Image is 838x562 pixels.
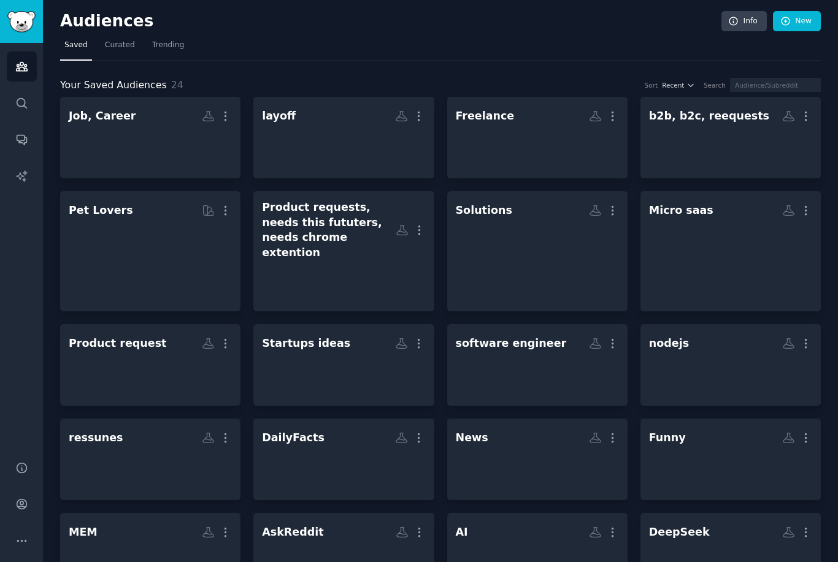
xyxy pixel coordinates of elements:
[60,97,240,178] a: Job, Career
[171,79,183,91] span: 24
[447,419,628,500] a: News
[262,336,350,351] div: Startups ideas
[456,336,567,351] div: software engineer
[649,203,713,218] div: Micro saas
[649,108,769,124] div: b2b, b2c, reequests
[253,191,434,311] a: Product requests, needs this fututers, needs chrome extention
[60,36,92,61] a: Saved
[262,525,323,540] div: AskReddit
[773,11,821,32] a: New
[60,419,240,500] a: ressunes
[456,203,512,218] div: Solutions
[105,40,135,51] span: Curated
[262,108,296,124] div: layoff
[447,191,628,311] a: Solutions
[447,324,628,406] a: software engineer
[60,12,721,31] h2: Audiences
[253,97,434,178] a: layoff
[649,430,686,446] div: Funny
[60,191,240,311] a: Pet Lovers
[152,40,184,51] span: Trending
[640,97,821,178] a: b2b, b2c, reequests
[456,430,488,446] div: News
[640,419,821,500] a: Funny
[645,81,658,89] div: Sort
[662,81,684,89] span: Recent
[662,81,695,89] button: Recent
[640,191,821,311] a: Micro saas
[649,336,689,351] div: nodejs
[253,419,434,500] a: DailyFacts
[730,78,821,92] input: Audience/Subreddit
[69,203,133,218] div: Pet Lovers
[649,525,710,540] div: DeepSeek
[64,40,88,51] span: Saved
[704,81,726,89] div: Search
[148,36,188,61] a: Trending
[253,324,434,406] a: Startups ideas
[456,108,515,124] div: Freelance
[69,108,136,124] div: Job, Career
[262,200,395,260] div: Product requests, needs this fututers, needs chrome extention
[456,525,468,540] div: AI
[60,324,240,406] a: Product request
[447,97,628,178] a: Freelance
[640,324,821,406] a: nodejs
[69,525,98,540] div: MEM
[262,430,325,446] div: DailyFacts
[69,336,166,351] div: Product request
[101,36,139,61] a: Curated
[721,11,767,32] a: Info
[7,11,36,32] img: GummySearch logo
[60,78,167,93] span: Your Saved Audiences
[69,430,123,446] div: ressunes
